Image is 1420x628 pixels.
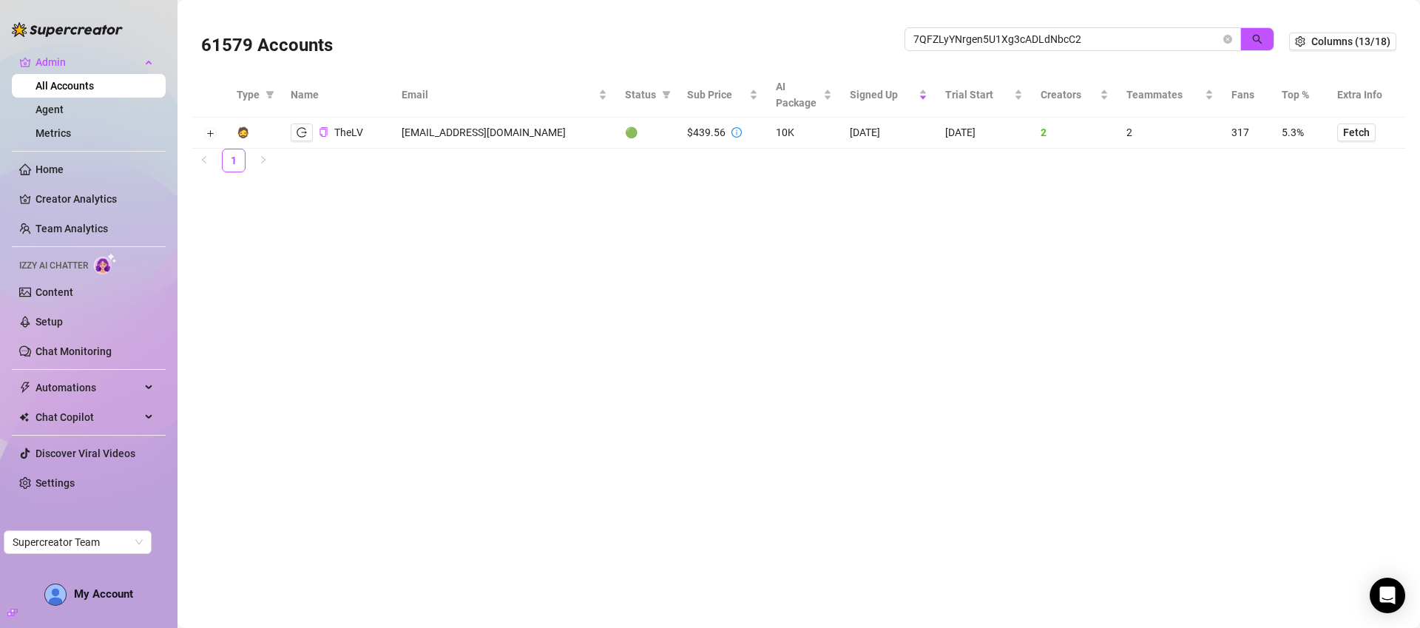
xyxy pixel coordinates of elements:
a: Team Analytics [35,223,108,234]
img: logo-BBDzfeDw.svg [12,22,123,37]
th: Signed Up [841,72,936,118]
button: Columns (13/18) [1289,33,1396,50]
span: 2 [1041,126,1047,138]
a: Setup [35,316,63,328]
span: Creators [1041,87,1098,103]
a: Creator Analytics [35,187,154,211]
span: Supercreator Team [13,531,143,553]
span: filter [659,84,674,106]
span: search [1252,34,1262,44]
span: right [259,155,268,164]
div: 🧔 [237,124,249,141]
button: logout [291,124,313,141]
span: Sub Price [687,87,746,103]
a: Settings [35,477,75,489]
a: Agent [35,104,64,115]
span: Fetch [1343,126,1370,138]
span: 🟢 [625,126,638,138]
a: Content [35,286,73,298]
td: [DATE] [936,118,1032,149]
span: logout [297,127,307,138]
span: Automations [35,376,141,399]
td: [EMAIL_ADDRESS][DOMAIN_NAME] [393,118,616,149]
a: All Accounts [35,80,94,92]
td: 10K [767,118,841,149]
li: Previous Page [192,149,216,172]
th: Sub Price [678,72,767,118]
span: filter [266,90,274,99]
td: [DATE] [841,118,936,149]
th: Email [393,72,616,118]
span: Columns (13/18) [1311,36,1390,47]
button: close-circle [1223,35,1232,44]
span: My Account [74,587,133,601]
span: TheLV [334,126,363,138]
div: $439.56 [687,124,726,141]
span: thunderbolt [19,382,31,394]
th: Creators [1032,72,1118,118]
th: Top % [1273,72,1328,118]
img: Chat Copilot [19,412,29,422]
th: Extra Info [1328,72,1405,118]
div: Open Intercom Messenger [1370,578,1405,613]
a: Chat Monitoring [35,345,112,357]
span: Izzy AI Chatter [19,259,88,273]
span: Status [625,87,656,103]
h3: 61579 Accounts [201,34,333,58]
span: build [7,607,18,618]
button: Fetch [1337,124,1376,141]
span: copy [319,127,328,137]
li: Next Page [251,149,275,172]
span: filter [263,84,277,106]
span: setting [1295,36,1305,47]
li: 1 [222,149,246,172]
span: Chat Copilot [35,405,141,429]
span: Trial Start [945,87,1011,103]
a: Metrics [35,127,71,139]
button: Expand row [204,128,216,140]
span: AI Package [776,78,820,111]
th: Fans [1223,72,1272,118]
span: 2 [1126,126,1132,138]
span: 5.3% [1282,126,1304,138]
span: Signed Up [850,87,916,103]
button: left [192,149,216,172]
th: Teammates [1118,72,1223,118]
img: AD_cMMTxCeTpmN1d5MnKJ1j-_uXZCpTKapSSqNGg4PyXtR_tCW7gZXTNmFz2tpVv9LSyNV7ff1CaS4f4q0HLYKULQOwoM5GQR... [45,584,66,605]
img: AI Chatter [94,253,117,274]
span: 317 [1231,126,1249,138]
span: Admin [35,50,141,74]
button: right [251,149,275,172]
th: Name [282,72,393,118]
a: 1 [223,149,245,172]
a: Discover Viral Videos [35,448,135,459]
th: AI Package [767,72,841,118]
span: filter [662,90,671,99]
span: info-circle [731,127,742,138]
span: Type [237,87,260,103]
th: Trial Start [936,72,1032,118]
a: Home [35,163,64,175]
input: Search by UID / Name / Email / Creator Username [913,31,1220,47]
span: crown [19,56,31,68]
span: left [200,155,209,164]
button: Copy Account UID [319,127,328,138]
span: Email [402,87,595,103]
span: Teammates [1126,87,1202,103]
